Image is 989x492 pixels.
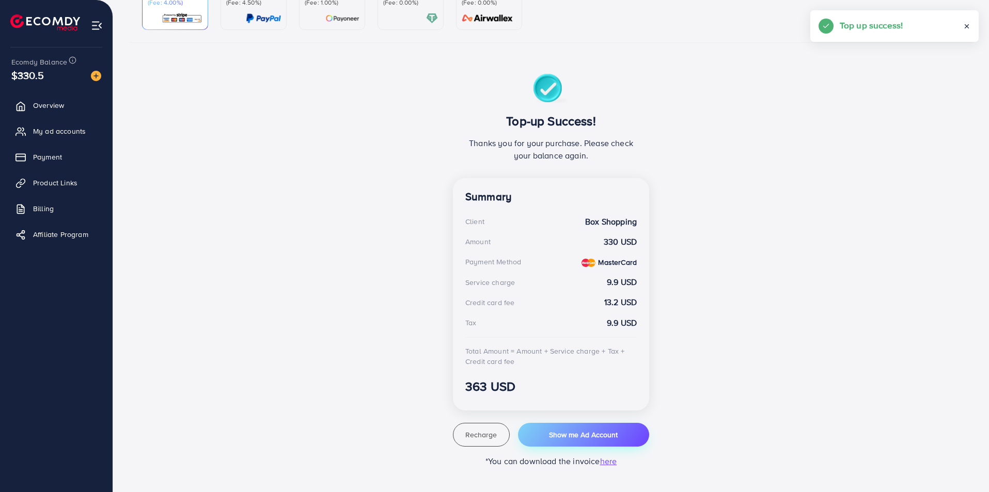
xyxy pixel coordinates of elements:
[607,317,637,329] strong: 9.9 USD
[10,14,80,30] img: logo
[465,430,497,440] span: Recharge
[533,74,570,105] img: success
[604,296,637,308] strong: 13.2 USD
[549,430,618,440] span: Show me Ad Account
[465,216,484,227] div: Client
[465,318,476,328] div: Tax
[598,257,637,267] strong: MasterCard
[465,137,637,162] p: Thanks you for your purchase. Please check your balance again.
[8,121,105,141] a: My ad accounts
[91,71,101,81] img: image
[465,114,637,129] h3: Top-up Success!
[91,20,103,31] img: menu
[8,198,105,219] a: Billing
[162,12,202,24] img: card
[33,100,64,110] span: Overview
[945,446,981,484] iframe: Chat
[582,259,595,267] img: credit
[8,224,105,245] a: Affiliate Program
[465,277,515,288] div: Service charge
[8,172,105,193] a: Product Links
[18,58,38,92] span: $330.5
[453,455,649,467] p: *You can download the invoice
[33,178,77,188] span: Product Links
[518,423,649,447] button: Show me Ad Account
[840,19,903,32] h5: Top up success!
[465,236,491,247] div: Amount
[465,257,521,267] div: Payment Method
[459,12,516,24] img: card
[465,346,637,367] div: Total Amount = Amount + Service charge + Tax + Credit card fee
[33,229,88,240] span: Affiliate Program
[465,191,637,203] h4: Summary
[465,297,514,308] div: Credit card fee
[246,12,281,24] img: card
[600,455,617,467] span: here
[325,12,359,24] img: card
[426,12,438,24] img: card
[33,152,62,162] span: Payment
[33,126,86,136] span: My ad accounts
[33,203,54,214] span: Billing
[11,57,67,67] span: Ecomdy Balance
[8,147,105,167] a: Payment
[465,379,637,394] h3: 363 USD
[604,236,637,248] strong: 330 USD
[585,216,637,228] strong: Box Shopping
[453,423,510,447] button: Recharge
[607,276,637,288] strong: 9.9 USD
[8,95,105,116] a: Overview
